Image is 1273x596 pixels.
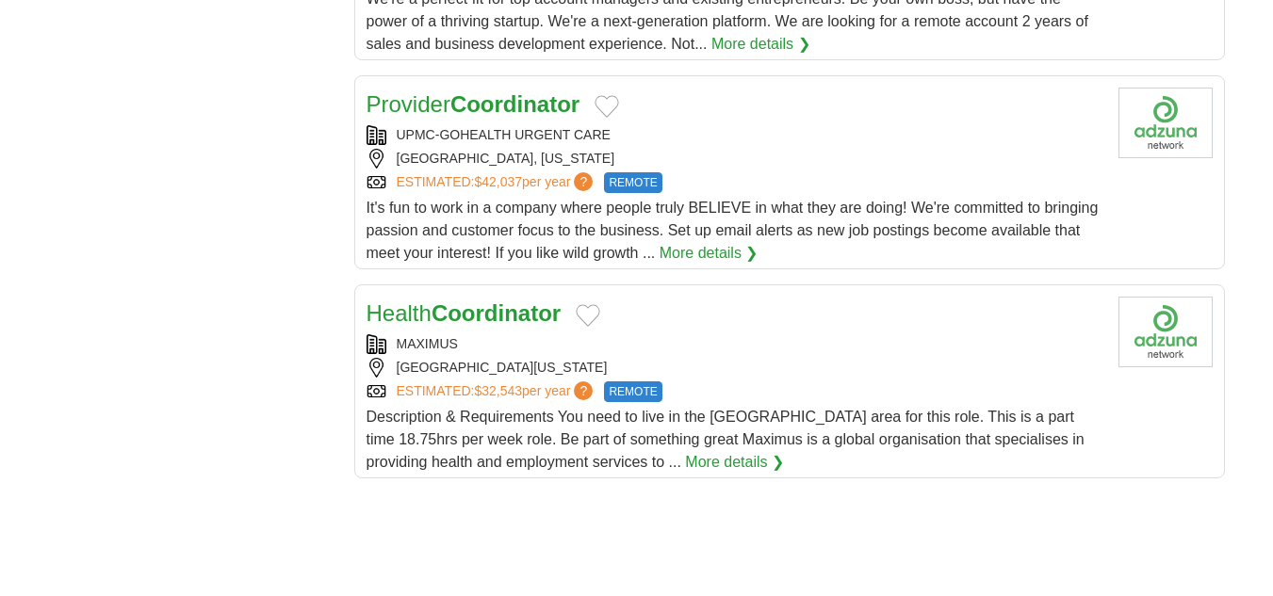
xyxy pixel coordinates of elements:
[595,95,619,118] button: Add to favorite jobs
[711,33,810,56] a: More details ❯
[432,300,561,326] strong: Coordinator
[574,172,593,191] span: ?
[367,125,1103,145] div: UPMC-GOHEALTH URGENT CARE
[604,172,661,193] span: REMOTE
[367,409,1085,470] span: Description & Requirements You need to live in the [GEOGRAPHIC_DATA] area for this role. This is ...
[367,200,1099,261] span: It's fun to work in a company where people truly BELIEVE in what they are doing! We're committed ...
[574,381,593,400] span: ?
[474,383,522,398] span: $32,543
[474,174,522,189] span: $42,037
[1118,88,1213,158] img: Company logo
[660,242,759,265] a: More details ❯
[397,172,597,193] a: ESTIMATED:$42,037per year?
[1118,297,1213,367] img: Company logo
[367,358,1103,378] div: [GEOGRAPHIC_DATA][US_STATE]
[367,149,1103,169] div: [GEOGRAPHIC_DATA], [US_STATE]
[685,451,784,474] a: More details ❯
[367,91,580,117] a: ProviderCoordinator
[397,381,597,402] a: ESTIMATED:$32,543per year?
[450,91,579,117] strong: Coordinator
[604,381,661,402] span: REMOTE
[576,304,600,327] button: Add to favorite jobs
[367,300,562,326] a: HealthCoordinator
[367,334,1103,354] div: MAXIMUS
